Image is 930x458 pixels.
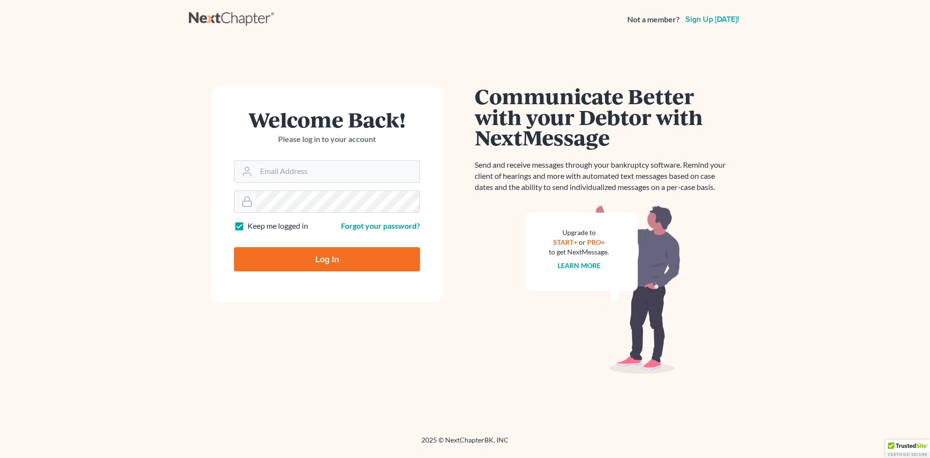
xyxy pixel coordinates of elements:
[234,109,420,130] h1: Welcome Back!
[256,161,419,182] input: Email Address
[885,440,930,458] div: TrustedSite Certified
[683,16,741,23] a: Sign up [DATE]!
[627,14,680,25] strong: Not a member?
[549,247,609,257] div: to get NextMessage.
[475,159,731,193] p: Send and receive messages through your bankruptcy software. Remind your client of hearings and mo...
[234,247,420,271] input: Log In
[553,238,577,246] a: START+
[558,261,601,269] a: Learn more
[341,221,420,230] a: Forgot your password?
[475,86,731,148] h1: Communicate Better with your Debtor with NextMessage
[234,134,420,145] p: Please log in to your account
[579,238,586,246] span: or
[587,238,605,246] a: PRO+
[248,221,308,232] label: Keep me logged in
[549,228,609,237] div: Upgrade to
[526,205,681,374] img: nextmessage_bg-59042aed3d76b12b5cd301f8e5b87938c9018125f34e5fa2b7a6b67550977c72.svg
[189,435,741,453] div: 2025 © NextChapterBK, INC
